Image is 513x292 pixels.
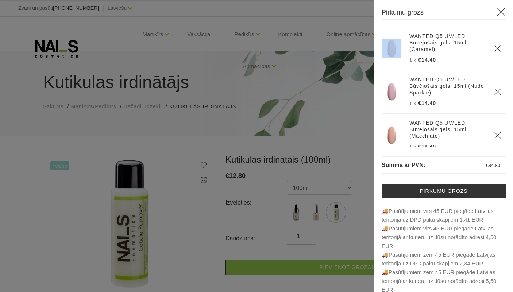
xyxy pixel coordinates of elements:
span: Summa ar PVN: [382,162,425,168]
span: 1 x [409,101,416,106]
a: Delete [494,132,501,139]
a: WANTED Q5 UV/LED Būvējošais gels, 15ml (Nude Sparkle) [409,76,485,96]
a: Delete [494,88,501,96]
span: €14.40 [418,100,436,106]
a: Pirkumu grozs [382,184,506,198]
a: WANTED Q5 UV/LED Būvējošais gels, 15ml (Macchiato) [409,120,485,139]
span: €14.40 [418,57,436,63]
span: €14.40 [418,144,436,149]
span: 1 x [409,144,416,149]
span: € [486,163,489,168]
span: 1 x [409,58,416,63]
a: Delete [494,45,501,52]
h3: Pirkumu grozs [382,7,506,20]
a: WANTED Q5 UV/LED Būvējošais gels, 15ml (Caramel) [409,33,485,52]
span: 84.80 [489,163,500,168]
